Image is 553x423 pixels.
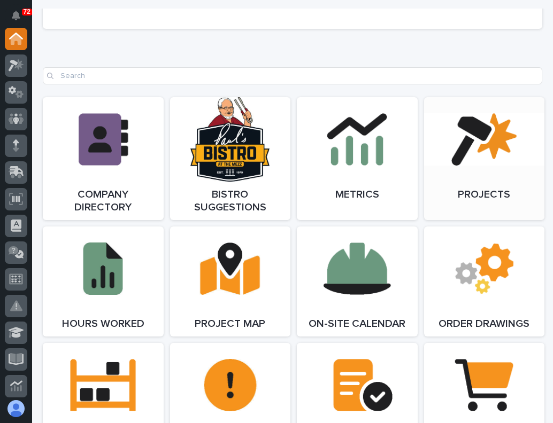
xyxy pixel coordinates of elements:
a: Project Map [170,226,291,336]
a: Metrics [297,97,418,220]
a: Company Directory [43,97,164,220]
p: 72 [24,8,30,15]
input: Search [43,67,542,84]
a: Projects [424,97,545,220]
a: Bistro Suggestions [170,97,291,220]
a: Hours Worked [43,226,164,336]
div: Notifications72 [13,11,27,28]
a: On-Site Calendar [297,226,418,336]
button: users-avatar [5,397,27,420]
button: Notifications [5,4,27,27]
a: Order Drawings [424,226,545,336]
